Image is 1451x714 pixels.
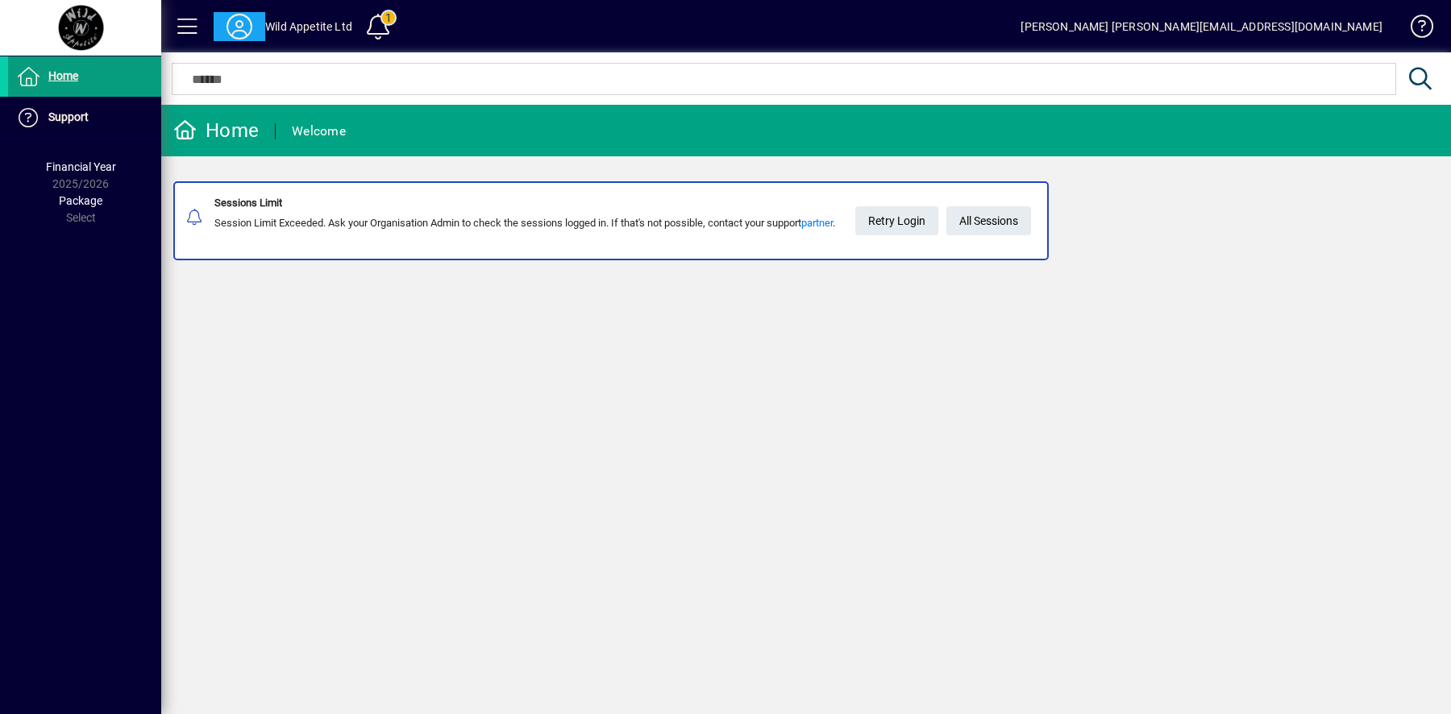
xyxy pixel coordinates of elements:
[1399,3,1431,56] a: Knowledge Base
[59,194,102,207] span: Package
[214,12,265,41] button: Profile
[173,118,259,143] div: Home
[48,110,89,123] span: Support
[868,208,925,235] span: Retry Login
[48,69,78,82] span: Home
[161,181,1451,260] app-alert-notification-menu-item: Sessions Limit
[214,215,835,231] div: Session Limit Exceeded. Ask your Organisation Admin to check the sessions logged in. If that's no...
[214,195,835,211] div: Sessions Limit
[959,208,1018,235] span: All Sessions
[8,98,161,138] a: Support
[265,14,352,39] div: Wild Appetite Ltd
[801,217,833,229] a: partner
[46,160,116,173] span: Financial Year
[1021,14,1382,39] div: [PERSON_NAME] [PERSON_NAME][EMAIL_ADDRESS][DOMAIN_NAME]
